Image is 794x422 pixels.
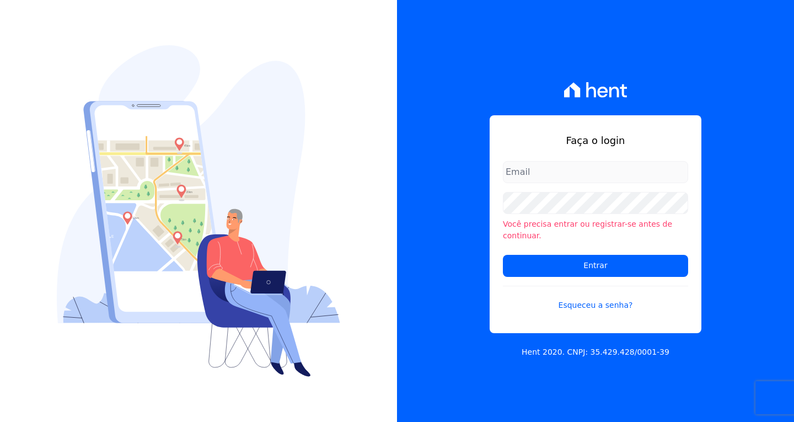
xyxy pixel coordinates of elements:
img: Login [57,45,340,377]
p: Hent 2020. CNPJ: 35.429.428/0001-39 [522,346,669,358]
a: Esqueceu a senha? [503,286,688,311]
li: Você precisa entrar ou registrar-se antes de continuar. [503,218,688,242]
h1: Faça o login [503,133,688,148]
input: Email [503,161,688,183]
input: Entrar [503,255,688,277]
